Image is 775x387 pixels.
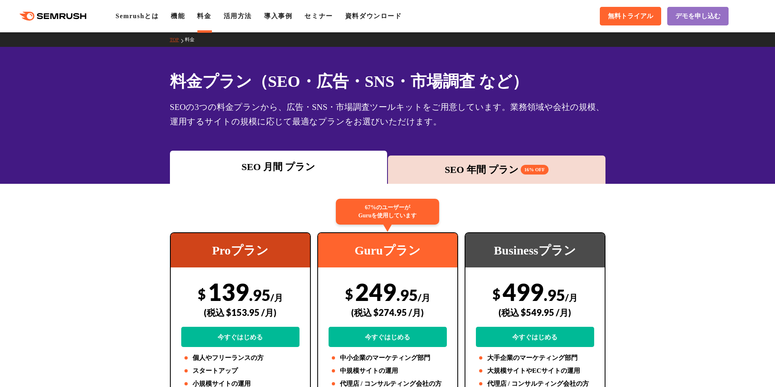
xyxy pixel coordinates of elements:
[171,233,310,267] div: Proプラン
[600,7,661,25] a: 無料トライアル
[396,286,418,304] span: .95
[181,327,300,347] a: 今すぐはじめる
[329,366,447,376] li: 中規模サイトの運用
[345,13,402,19] a: 資料ダウンロード
[476,298,594,327] div: (税込 $549.95 /月)
[170,100,605,129] div: SEOの3つの料金プランから、広告・SNS・市場調査ツールキットをご用意しています。業務領域や会社の規模、運用するサイトの規模に応じて最適なプランをお選びいただけます。
[224,13,252,19] a: 活用方法
[492,286,501,302] span: $
[418,292,430,303] span: /月
[544,286,565,304] span: .95
[197,13,211,19] a: 料金
[329,278,447,347] div: 249
[521,165,549,175] span: 16% OFF
[181,366,300,376] li: スタートアップ
[608,12,653,21] span: 無料トライアル
[198,286,206,302] span: $
[171,13,185,19] a: 機能
[170,69,605,93] h1: 料金プラン（SEO・広告・SNS・市場調査 など）
[181,298,300,327] div: (税込 $153.95 /月)
[264,13,292,19] a: 導入事例
[476,278,594,347] div: 499
[329,353,447,363] li: 中小企業のマーケティング部門
[318,233,457,267] div: Guruプラン
[675,12,721,21] span: デモを申し込む
[476,327,594,347] a: 今すぐはじめる
[476,353,594,363] li: 大手企業のマーケティング部門
[345,286,353,302] span: $
[329,327,447,347] a: 今すぐはじめる
[465,233,605,267] div: Businessプラン
[392,162,601,177] div: SEO 年間 プラン
[565,292,578,303] span: /月
[185,37,201,42] a: 料金
[304,13,333,19] a: セミナー
[170,37,185,42] a: TOP
[667,7,729,25] a: デモを申し込む
[476,366,594,376] li: 大規模サイトやECサイトの運用
[249,286,270,304] span: .95
[270,292,283,303] span: /月
[329,298,447,327] div: (税込 $274.95 /月)
[174,160,383,174] div: SEO 月間 プラン
[336,199,439,225] div: 67%のユーザーが Guruを使用しています
[181,278,300,347] div: 139
[115,13,159,19] a: Semrushとは
[181,353,300,363] li: 個人やフリーランスの方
